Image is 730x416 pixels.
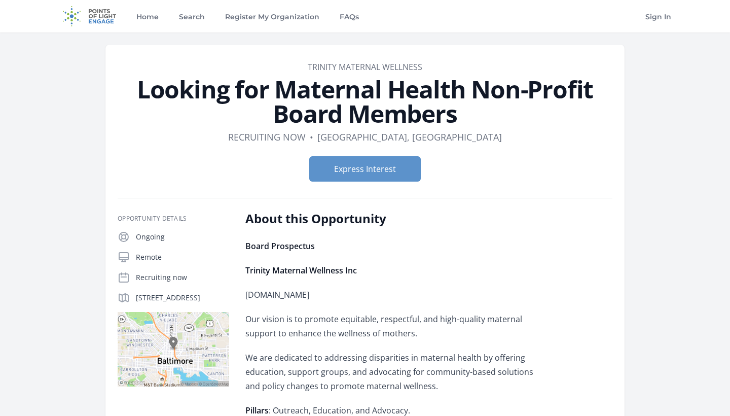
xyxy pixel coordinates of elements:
[118,77,612,126] h1: Looking for Maternal Health Non-Profit Board Members
[245,265,357,276] strong: Trinity Maternal Wellness Inc
[228,130,306,144] dd: Recruiting now
[310,130,313,144] div: •
[308,61,422,73] a: Trinity Maternal Wellness
[136,232,229,242] p: Ongoing
[118,215,229,223] h3: Opportunity Details
[136,252,229,262] p: Remote
[309,156,421,182] button: Express Interest
[245,240,315,252] strong: Board Prospectus
[245,351,542,393] p: We are dedicated to addressing disparities in maternal health by offering education, support grou...
[245,405,269,416] strong: Pillars
[245,312,542,340] p: Our vision is to promote equitable, respectful, and high-quality maternal support to enhance the ...
[245,288,542,302] p: [DOMAIN_NAME]
[317,130,502,144] dd: [GEOGRAPHIC_DATA], [GEOGRAPHIC_DATA]
[136,293,229,303] p: [STREET_ADDRESS]
[136,272,229,283] p: Recruiting now
[245,211,542,227] h2: About this Opportunity
[118,312,229,387] img: Map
